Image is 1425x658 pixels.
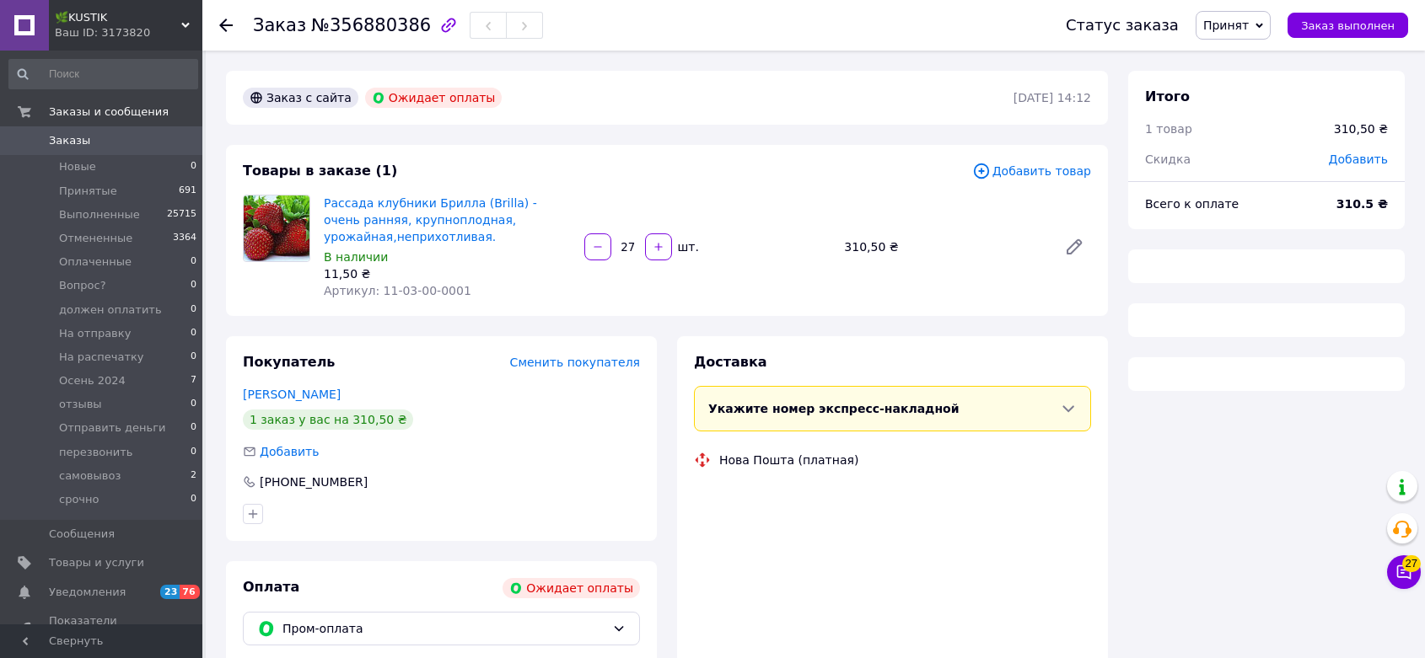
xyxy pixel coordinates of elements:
[191,159,196,174] span: 0
[243,579,299,595] span: Оплата
[59,326,131,341] span: На отправку
[1145,152,1191,166] span: Скидка
[715,452,863,468] div: Нова Пошта (платная)
[59,445,132,460] span: перезвонить
[49,613,156,644] span: Показатели работы компании
[191,326,196,341] span: 0
[191,350,196,365] span: 0
[59,207,140,222] span: Выполненные
[1334,120,1388,137] div: 310,50 ₴
[59,254,132,270] span: Оплаченные
[1066,17,1179,34] div: Статус заказа
[282,619,605,638] span: Пром-оплата
[191,492,196,507] span: 0
[55,10,181,25] span: 🌿KUSTIK
[1329,152,1388,166] span: Добавить
[59,397,102,412] span: отзывы
[324,196,537,243] a: Рассада клубники Брилла (Brilla) - очень ранняя, крупноплодная, урожайная,неприхотливая.
[191,373,196,388] span: 7
[59,184,117,199] span: Принятые
[694,354,767,370] span: Доставка
[253,15,306,35] span: Заказ
[1301,19,1395,32] span: Заказ выполнен
[191,302,196,318] span: 0
[191,278,196,293] span: 0
[59,302,162,318] span: должен оплатить
[1145,197,1239,211] span: Всего к оплате
[1203,19,1249,32] span: Принят
[160,585,180,599] span: 23
[243,88,358,108] div: Заказ с сайта
[1402,555,1421,572] span: 27
[311,15,431,35] span: №356880386
[243,163,397,179] span: Товары в заказе (1)
[59,278,106,293] span: Вопрос?
[365,88,503,108] div: Ожидает оплаты
[59,492,99,507] span: срочно
[59,373,126,388] span: Осень 2024
[1014,91,1091,104] time: [DATE] 14:12
[1288,13,1408,38] button: Заказ выполнен
[59,159,96,174] span: Новые
[179,184,196,199] span: 691
[708,402,960,415] span: Укажите номер экспресс-накладной
[59,468,121,484] span: самовывоз
[324,284,471,297] span: Артикул: 11-03-00-0001
[258,473,369,490] div: [PHONE_NUMBER]
[8,59,198,89] input: Поиск
[503,578,640,598] div: Ожидает оплаты
[49,585,126,600] span: Уведомления
[1387,555,1421,589] button: Чат с покупателем27
[324,265,571,282] div: 11,50 ₴
[1145,122,1192,136] span: 1 товар
[191,397,196,412] span: 0
[243,409,413,430] div: 1 заказ у вас на 310,50 ₴
[510,356,640,369] span: Сменить покупателя
[191,468,196,484] span: 2
[167,207,196,222] span: 25715
[191,420,196,436] span: 0
[324,250,388,264] span: В наличии
[1057,230,1091,264] a: Редактировать
[49,555,144,570] span: Товары и услуги
[55,25,202,40] div: Ваш ID: 3173820
[674,238,701,255] div: шт.
[49,104,169,120] span: Заказы и сообщения
[972,162,1091,180] span: Добавить товар
[244,195,309,261] img: Рассада клубники Брилла (Brilla) - очень ранняя, крупноплодная, урожайная,неприхотливая.
[243,354,335,370] span: Покупатель
[173,231,196,246] span: 3364
[59,420,165,436] span: Отправить деньги
[180,585,199,599] span: 76
[260,445,319,458] span: Добавить
[191,445,196,460] span: 0
[49,133,90,148] span: Заказы
[191,254,196,270] span: 0
[1336,197,1388,211] b: 310.5 ₴
[49,527,115,542] span: Сообщения
[243,388,341,401] a: [PERSON_NAME]
[837,235,1051,259] div: 310,50 ₴
[59,350,144,365] span: На распечатку
[1145,88,1190,104] span: Итого
[59,231,132,246] span: Отмененные
[219,17,233,34] div: Вернуться назад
